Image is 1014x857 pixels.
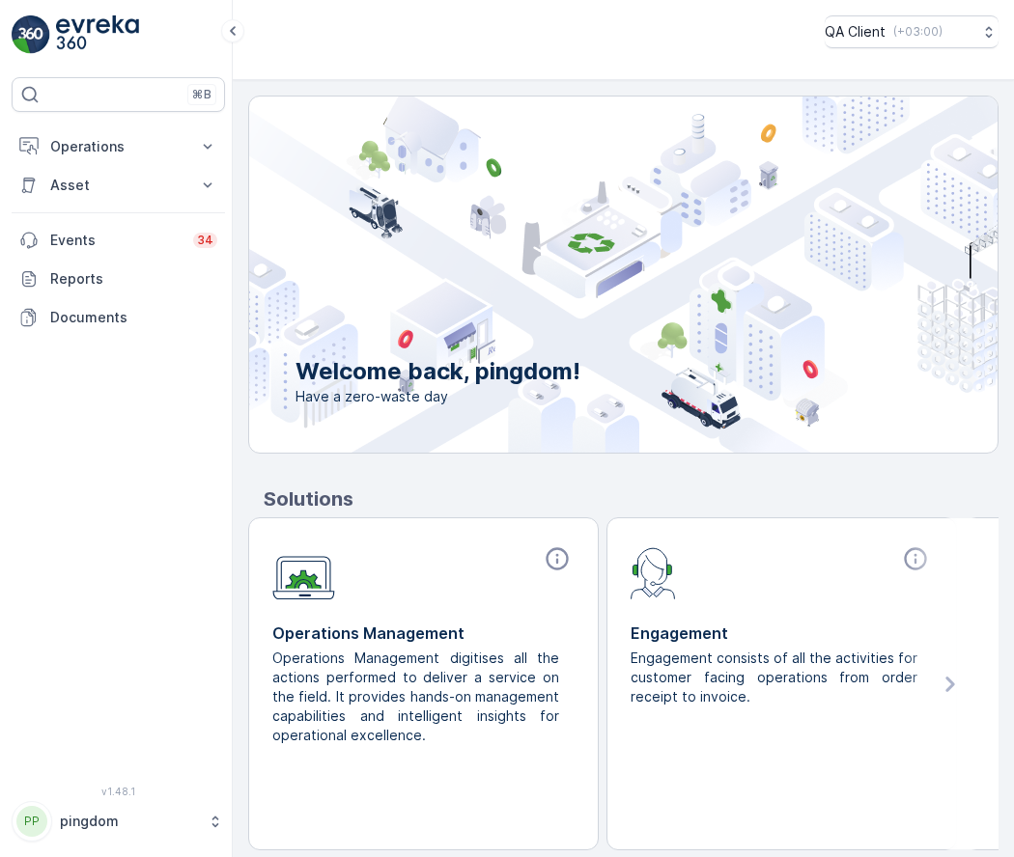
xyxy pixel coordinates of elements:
button: Asset [12,166,225,205]
p: ⌘B [192,87,211,102]
span: Have a zero-waste day [296,387,580,406]
span: v 1.48.1 [12,786,225,797]
img: module-icon [631,545,676,599]
p: Operations Management digitises all the actions performed to deliver a service on the field. It p... [272,649,559,745]
img: city illustration [162,97,998,453]
a: Reports [12,260,225,298]
a: Events34 [12,221,225,260]
p: pingdom [60,812,198,831]
p: ( +03:00 ) [893,24,943,40]
p: Engagement [631,622,933,645]
button: Operations [12,127,225,166]
p: Documents [50,308,217,327]
button: PPpingdom [12,801,225,842]
img: module-icon [272,545,335,600]
p: QA Client [825,22,886,41]
p: Operations Management [272,622,575,645]
p: Asset [50,176,186,195]
p: Engagement consists of all the activities for customer facing operations from order receipt to in... [631,649,917,706]
img: logo [12,15,50,54]
div: PP [16,806,47,837]
p: 34 [197,233,213,248]
a: Documents [12,298,225,337]
p: Operations [50,137,186,156]
p: Events [50,231,182,250]
p: Solutions [264,484,999,513]
p: Welcome back, pingdom! [296,356,580,387]
p: Reports [50,269,217,289]
img: logo_light-DOdMpM7g.png [56,15,139,54]
button: QA Client(+03:00) [825,15,999,48]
